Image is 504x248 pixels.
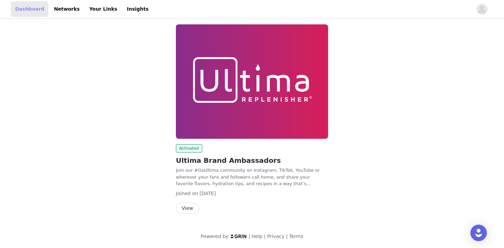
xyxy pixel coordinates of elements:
img: logo [230,234,247,238]
div: avatar [479,4,485,15]
span: | [286,234,288,239]
a: Insights [123,1,153,17]
a: Dashboard [11,1,48,17]
span: Activated [176,144,202,153]
img: Ultima Replenisher [176,24,328,139]
p: Join our #GoUltima community on Instagram, TikTok, YouTube or wherever your fans and followers ca... [176,167,328,187]
div: Open Intercom Messenger [470,225,487,241]
a: Your Links [85,1,121,17]
a: Privacy [267,234,285,239]
span: Joined on [176,191,198,196]
span: | [264,234,266,239]
span: | [249,234,250,239]
a: Terms [289,234,303,239]
a: View [176,206,199,211]
span: [DATE] [200,191,216,196]
a: Help [252,234,263,239]
button: View [176,203,199,214]
a: Networks [50,1,84,17]
h2: Ultima Brand Ambassadors [176,155,328,166]
span: Powered by [201,234,228,239]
